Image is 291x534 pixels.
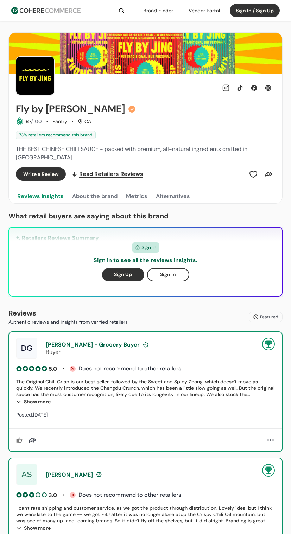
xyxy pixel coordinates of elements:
img: Cohere Logo [11,7,81,14]
div: 73 % retailers recommend this brand [16,131,96,139]
div: Pantry [52,118,67,125]
p: Authentic reviews and insights from verified retailers [8,318,128,326]
img: Brand cover image [9,33,282,74]
span: Sign In [141,244,156,251]
button: Sign In / Sign Up [230,4,280,17]
span: THE BEST CHINESE CHILI SAUCE - packed with premium, all-natural ingredients crafted in [GEOGRAPHI... [16,145,247,161]
span: Featured [260,314,278,320]
div: 5.0 [49,365,57,373]
button: Write a Review [16,167,66,181]
p: What retail buyers are saying about this brand [8,211,283,221]
div: 3.0 [49,491,57,499]
div: Show more [16,524,275,532]
button: Metrics [125,189,149,203]
span: Read Retailers Reviews [79,170,143,178]
span: /100 [31,118,42,125]
span: 87 [26,118,31,125]
b: Reviews [8,309,36,318]
div: The Original Chili Crisp is our best seller, followed by the Sweet and Spicy Zhong, which doesn't... [16,379,275,398]
div: Buyer [46,348,254,356]
p: Sign in to see all the reviews insights. [94,256,197,265]
div: CA [78,118,91,125]
h2: Fly by Jing [16,103,125,115]
span: [PERSON_NAME] [46,471,93,478]
div: I can't rate shipping and customer service, as we got the product through distribution. Lovely id... [16,505,275,524]
button: Sign Up [102,268,144,281]
button: About the brand [71,189,119,203]
div: Posted: [DATE] [16,412,275,418]
button: Sign In [147,268,189,281]
button: Reviews insights [16,189,65,203]
span: [PERSON_NAME] - Grocery Buyer [46,341,140,348]
button: Alternatives [154,189,191,203]
span: • [63,492,64,498]
div: Show more [16,398,275,406]
div: Does not recommend to other retailers [70,491,181,499]
div: Does not recommend to other retailers [70,364,181,373]
span: • [63,365,64,372]
a: Read Retailers Reviews [71,167,143,181]
img: Brand Photo [16,56,55,95]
